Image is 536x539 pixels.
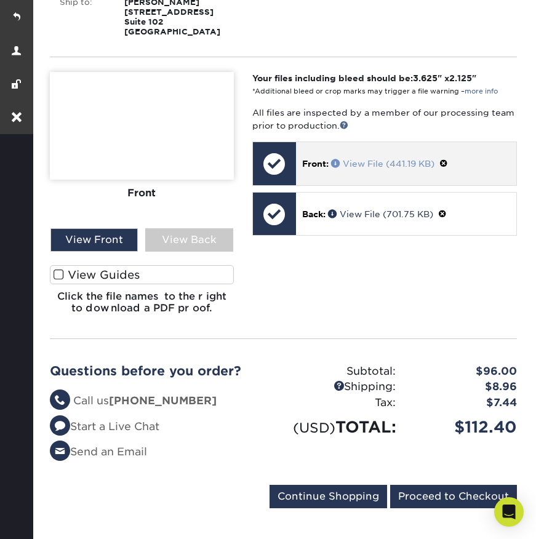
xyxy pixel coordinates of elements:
[50,420,159,433] a: Start a Live Chat
[3,501,105,535] iframe: Google Customer Reviews
[284,395,405,411] div: Tax:
[390,485,517,508] input: Proceed to Checkout
[302,159,329,169] span: Front:
[145,228,233,252] div: View Back
[252,87,498,95] small: *Additional bleed or crop marks may trigger a file warning –
[293,420,335,436] small: (USD)
[50,265,234,284] label: View Guides
[405,364,526,380] div: $96.00
[449,73,472,83] span: 2.125
[50,179,234,206] div: Front
[284,364,405,380] div: Subtotal:
[109,394,217,407] strong: [PHONE_NUMBER]
[494,497,524,527] div: Open Intercom Messenger
[50,393,274,409] li: Call us
[252,73,476,83] strong: Your files including bleed should be: " x "
[465,87,498,95] a: more info
[50,228,138,252] div: View Front
[252,106,517,132] p: All files are inspected by a member of our processing team prior to production.
[270,485,387,508] input: Continue Shopping
[50,364,274,378] h2: Questions before you order?
[328,209,433,219] a: View File (701.75 KB)
[284,415,405,439] div: TOTAL:
[284,379,405,395] div: Shipping:
[405,395,526,411] div: $7.44
[405,379,526,395] div: $8.96
[50,290,234,324] h6: Click the file names to the right to download a PDF proof.
[413,73,438,83] span: 3.625
[331,159,434,169] a: View File (441.19 KB)
[302,209,326,219] span: Back:
[405,415,526,439] div: $112.40
[50,445,147,458] a: Send an Email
